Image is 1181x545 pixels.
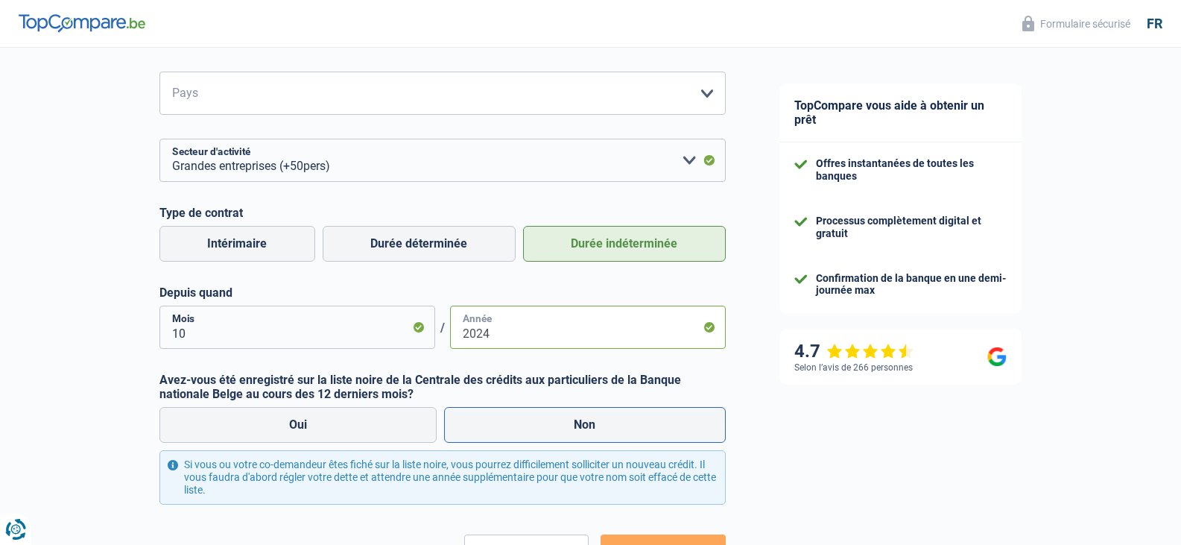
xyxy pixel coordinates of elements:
[779,84,1022,142] div: TopCompare vous aide à obtenir un prêt
[816,272,1007,297] div: Confirmation de la banque en une demi-journée max
[1013,11,1139,36] button: Formulaire sécurisé
[159,226,315,262] label: Intérimaire
[159,306,435,349] input: MM
[794,362,913,373] div: Selon l’avis de 266 personnes
[450,306,726,349] input: AAAA
[444,407,726,443] label: Non
[794,341,914,362] div: 4.7
[159,407,437,443] label: Oui
[816,157,1007,183] div: Offres instantanées de toutes les banques
[159,286,726,300] label: Depuis quand
[816,215,1007,240] div: Processus complètement digital et gratuit
[19,14,145,32] img: TopCompare Logo
[1147,16,1162,32] div: fr
[159,450,726,504] div: Si vous ou votre co-demandeur êtes fiché sur la liste noire, vous pourrez difficilement sollicite...
[435,321,450,335] span: /
[159,206,726,220] label: Type de contrat
[523,226,726,262] label: Durée indéterminée
[323,226,516,262] label: Durée déterminée
[159,373,726,401] label: Avez-vous été enregistré sur la liste noire de la Centrale des crédits aux particuliers de la Ban...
